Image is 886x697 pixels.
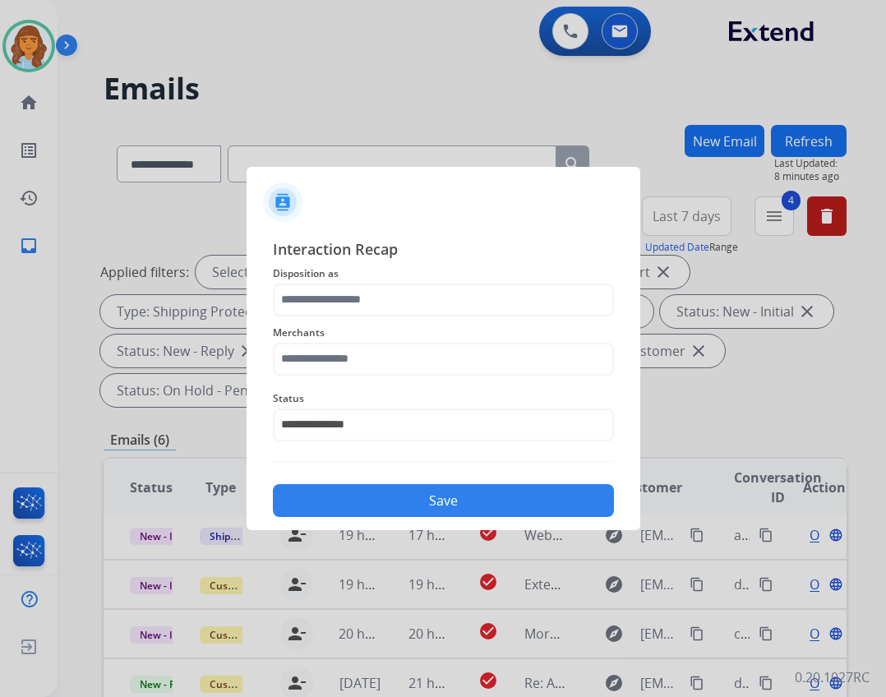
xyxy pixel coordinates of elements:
span: Disposition as [273,264,614,284]
button: Save [273,484,614,517]
span: Interaction Recap [273,238,614,264]
span: Status [273,389,614,409]
p: 0.20.1027RC [795,667,870,687]
img: contact-recap-line.svg [273,461,614,462]
span: Merchants [273,323,614,343]
img: contactIcon [263,182,302,222]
